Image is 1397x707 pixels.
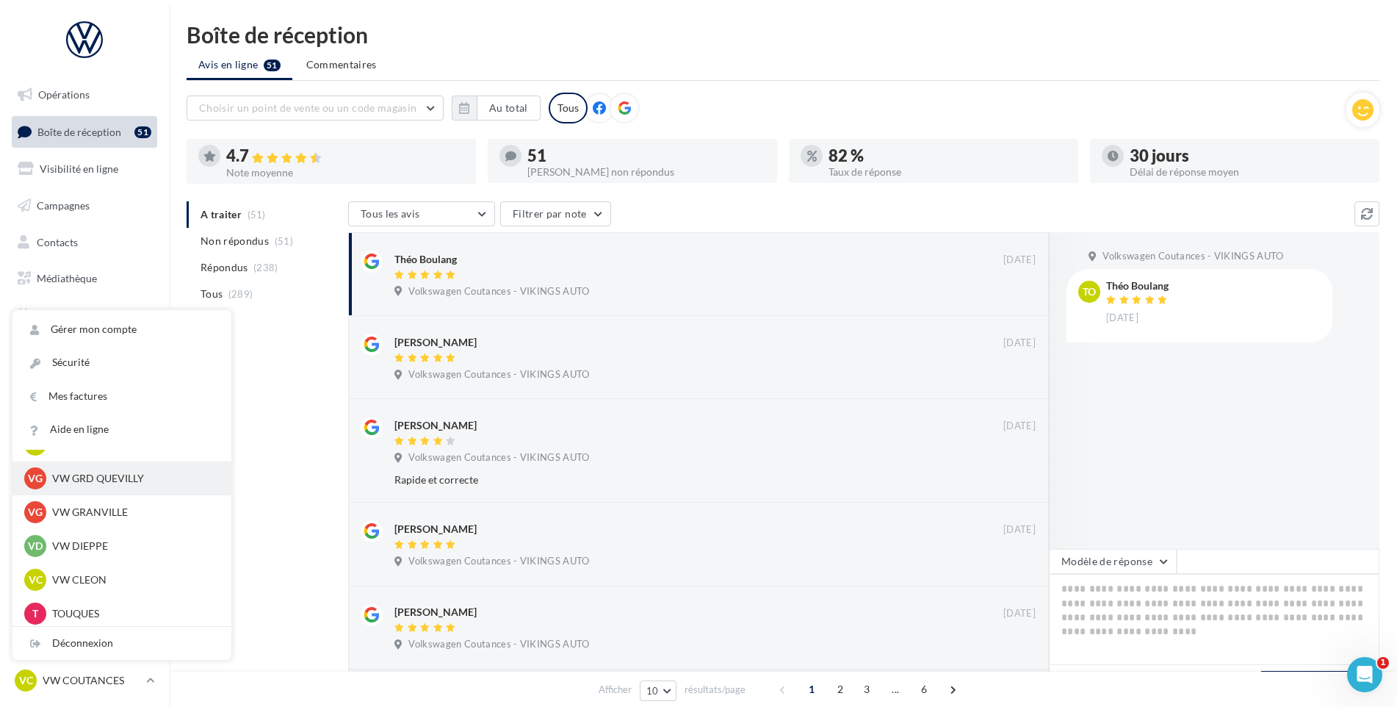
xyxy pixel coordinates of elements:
span: Tous [201,287,223,301]
p: VW COUTANCES [43,673,140,688]
div: Taux de réponse [829,167,1066,177]
div: [PERSON_NAME] [394,335,477,350]
p: VW DIEPPE [52,539,214,553]
span: 3 [855,678,878,701]
span: Volkswagen Coutances - VIKINGS AUTO [408,555,589,568]
span: Afficher [599,683,632,697]
div: Tous [549,93,588,123]
iframe: Intercom live chat [1347,657,1382,692]
p: VW CLEON [52,573,214,587]
button: Au total [452,96,541,121]
div: 51 [527,148,765,164]
span: T [32,606,38,621]
div: Déconnexion [12,627,231,660]
div: Théo Boulang [394,252,457,267]
a: Contacts [9,227,160,258]
a: Opérations [9,79,160,110]
div: 51 [134,126,151,138]
span: Boîte de réception [37,125,121,137]
a: Sécurité [12,346,231,379]
div: Délai de réponse moyen [1130,167,1368,177]
a: PLV et print personnalisable [9,337,160,380]
span: 1 [1377,657,1389,669]
span: Volkswagen Coutances - VIKINGS AUTO [1102,250,1283,263]
div: Théo Boulang [1106,281,1171,291]
span: (289) [228,288,253,300]
span: 1 [800,678,823,701]
span: Visibilité en ligne [40,162,118,175]
div: [PERSON_NAME] [394,418,477,433]
a: Campagnes DataOnDemand [9,385,160,428]
a: Gérer mon compte [12,313,231,346]
span: [DATE] [1106,312,1138,325]
span: Campagnes [37,199,90,212]
button: Choisir un point de vente ou un code magasin [187,96,444,121]
span: Choisir un point de vente ou un code magasin [199,101,416,114]
div: 30 jours [1130,148,1368,164]
p: TOUQUES [52,606,214,621]
span: Répondus [201,260,248,275]
div: [PERSON_NAME] non répondus [527,167,765,177]
span: Volkswagen Coutances - VIKINGS AUTO [408,638,589,651]
span: ... [884,678,907,701]
span: To [1083,284,1096,299]
div: Boîte de réception [187,24,1379,46]
div: 82 % [829,148,1066,164]
span: Non répondus [201,234,269,248]
button: Modèle de réponse [1049,549,1177,574]
button: Tous les avis [348,201,495,226]
button: Filtrer par note [500,201,611,226]
a: VC VW COUTANCES [12,667,157,695]
span: Calendrier [37,309,86,321]
span: [DATE] [1003,607,1036,620]
span: résultats/page [685,683,746,697]
span: VC [19,673,33,688]
span: Volkswagen Coutances - VIKINGS AUTO [408,285,589,298]
div: Rapide et correcte [394,473,940,487]
div: [PERSON_NAME] [394,605,477,620]
span: 10 [646,685,659,697]
a: Calendrier [9,300,160,331]
span: [DATE] [1003,254,1036,267]
div: [PERSON_NAME] [394,522,477,536]
button: 10 [640,681,677,701]
span: Médiathèque [37,272,97,284]
span: (238) [253,262,278,273]
p: VW GRANVILLE [52,505,214,520]
span: Volkswagen Coutances - VIKINGS AUTO [408,451,589,464]
button: Au total [477,96,541,121]
span: VD [28,539,43,553]
p: VW GRD QUEVILLY [52,471,214,486]
span: (51) [275,235,293,247]
span: 2 [829,678,852,701]
div: 4.7 [226,148,464,165]
a: Mes factures [12,380,231,413]
span: Tous les avis [361,207,420,220]
span: Opérations [38,88,90,101]
span: VG [28,471,43,486]
a: Médiathèque [9,263,160,294]
span: Commentaires [306,57,377,72]
span: [DATE] [1003,337,1036,350]
span: VC [29,573,43,587]
span: [DATE] [1003,523,1036,536]
a: Campagnes [9,190,160,221]
span: Contacts [37,235,78,248]
span: VG [28,505,43,520]
a: Visibilité en ligne [9,154,160,184]
div: Note moyenne [226,168,464,178]
span: [DATE] [1003,420,1036,433]
span: 6 [912,678,936,701]
a: Aide en ligne [12,413,231,446]
a: Boîte de réception51 [9,116,160,148]
span: Volkswagen Coutances - VIKINGS AUTO [408,368,589,381]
